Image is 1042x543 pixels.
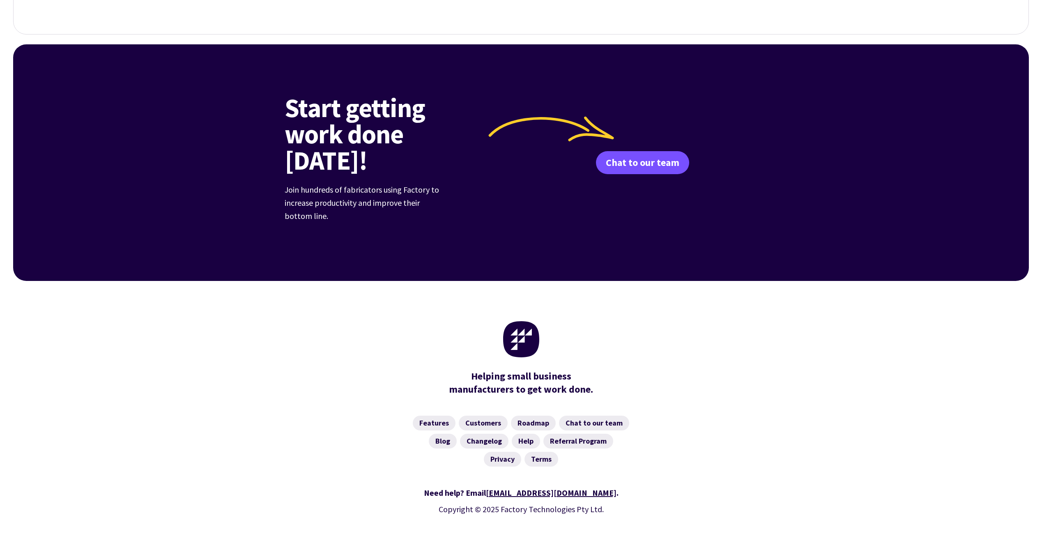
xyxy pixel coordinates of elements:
[511,416,556,430] a: Roadmap
[471,370,571,383] mark: Helping small business
[524,452,558,467] a: Terms
[429,434,457,449] a: Blog
[596,151,689,174] a: Chat to our team
[905,454,1042,543] iframe: Chat Widget
[285,416,758,467] nav: Footer Navigation
[285,94,486,173] h2: Start getting work done [DATE]!
[285,183,445,223] p: Join hundreds of fabricators using Factory to increase productivity and improve their bottom line.
[484,452,521,467] a: Privacy
[445,370,597,396] div: manufacturers to get work done.
[486,488,616,498] a: [EMAIL_ADDRESS][DOMAIN_NAME]
[543,434,613,449] a: Referral Program
[512,434,540,449] a: Help
[285,486,758,499] div: Need help? Email .
[285,503,758,516] p: Copyright © 2025 Factory Technologies Pty Ltd.
[459,416,508,430] a: Customers
[559,416,629,430] a: Chat to our team
[460,434,508,449] a: Changelog
[413,416,455,430] a: Features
